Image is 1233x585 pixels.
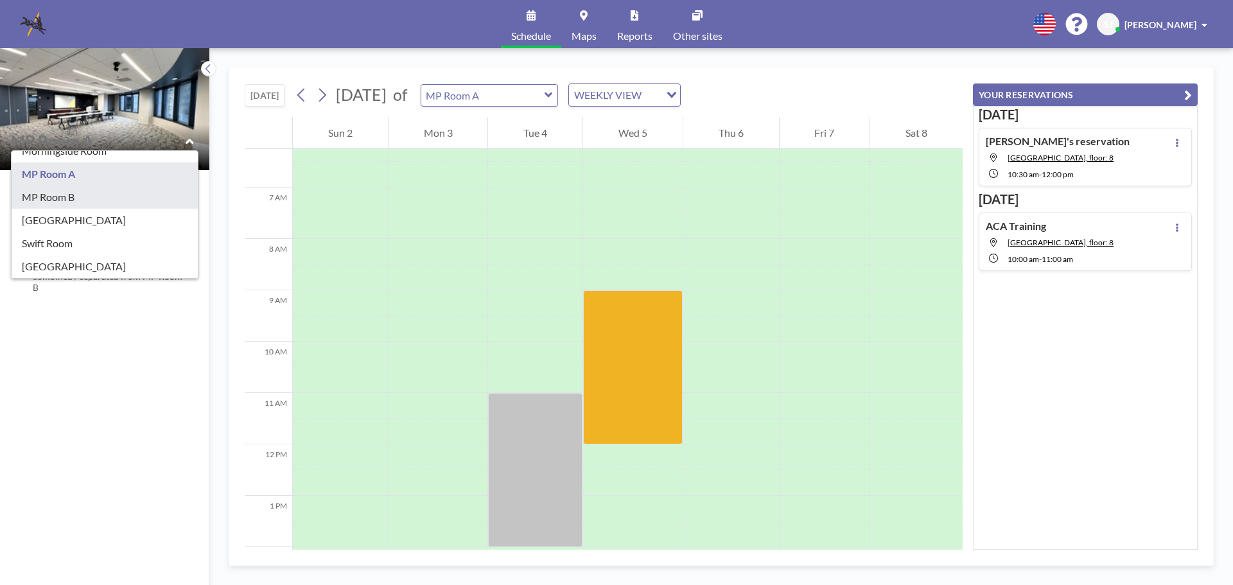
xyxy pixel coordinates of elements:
span: Schedule [511,31,551,41]
div: Morningside Room [12,139,198,162]
div: 10 AM [245,342,292,393]
span: West End Room, floor: 8 [1008,238,1114,247]
div: Sat 8 [870,117,963,149]
span: [PERSON_NAME] [1124,19,1196,30]
h3: [DATE] [979,191,1192,207]
span: 12:00 PM [1042,170,1074,179]
span: 10:00 AM [1008,254,1039,264]
button: YOUR RESERVATIONS [973,83,1198,106]
span: WEEKLY VIEW [572,87,644,103]
img: organization-logo [21,12,46,37]
h4: ACA Training [986,220,1046,232]
div: Wed 5 [583,117,683,149]
span: - [1039,254,1042,264]
div: 6 AM [245,136,292,188]
div: 7 AM [245,188,292,239]
span: West End Room, floor: 8 [1008,153,1114,162]
span: Floor: 4 [10,151,44,164]
div: Thu 6 [683,117,779,149]
div: [GEOGRAPHIC_DATA] [12,255,198,278]
div: Search for option [569,84,680,106]
div: [GEOGRAPHIC_DATA] [12,209,198,232]
span: - [1039,170,1042,179]
input: MP Room A [421,85,545,106]
span: SJ [1104,19,1113,30]
span: 10:30 AM [1008,170,1039,179]
div: 11 AM [245,393,292,444]
div: 1 PM [245,496,292,547]
input: Search for option [645,87,659,103]
div: 9 AM [245,290,292,342]
div: MP Room A [12,162,198,186]
span: of [393,85,407,105]
span: Maps [572,31,597,41]
span: 11:00 AM [1042,254,1073,264]
button: [DATE] [245,84,285,107]
div: 12 PM [245,444,292,496]
h4: [PERSON_NAME]'s reservation [986,135,1130,148]
span: Other sites [673,31,722,41]
h3: [DATE] [979,107,1192,123]
div: Swift Room [12,232,198,255]
div: MP Room B [12,186,198,209]
div: Fri 7 [780,117,870,149]
div: Sun 2 [293,117,388,149]
input: MP Room A [11,132,186,150]
span: Reports [617,31,652,41]
div: Tue 4 [488,117,582,149]
div: Mon 3 [389,117,488,149]
span: [DATE] [336,85,387,104]
div: 8 AM [245,239,292,290]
